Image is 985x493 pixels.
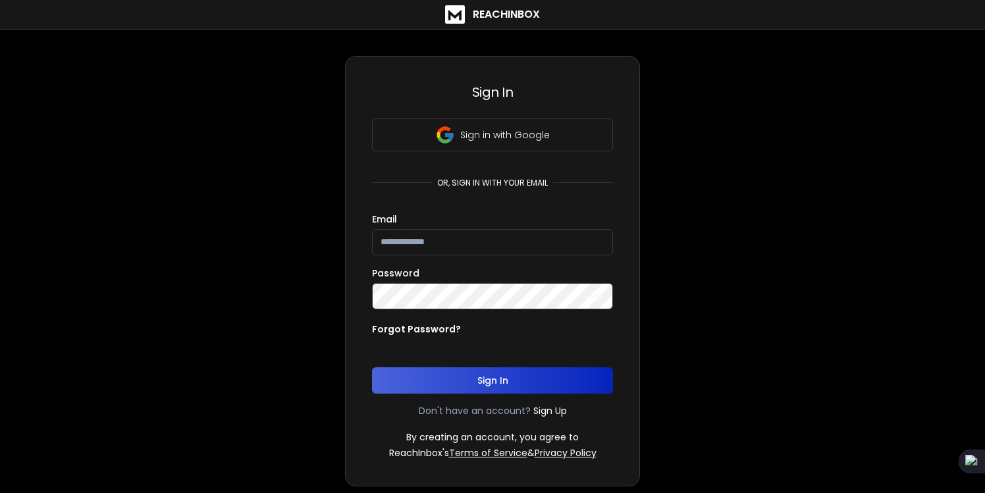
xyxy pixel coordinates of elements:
a: ReachInbox [445,5,540,24]
p: Sign in with Google [460,128,550,142]
p: ReachInbox's & [389,446,597,459]
label: Password [372,269,419,278]
p: Forgot Password? [372,323,461,336]
p: By creating an account, you agree to [406,430,579,444]
label: Email [372,215,397,224]
h3: Sign In [372,83,613,101]
h1: ReachInbox [473,7,540,22]
button: Sign In [372,367,613,394]
a: Terms of Service [449,446,527,459]
button: Sign in with Google [372,118,613,151]
a: Privacy Policy [535,446,597,459]
img: logo [445,5,465,24]
p: or, sign in with your email [432,178,553,188]
a: Sign Up [533,404,567,417]
p: Don't have an account? [419,404,531,417]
